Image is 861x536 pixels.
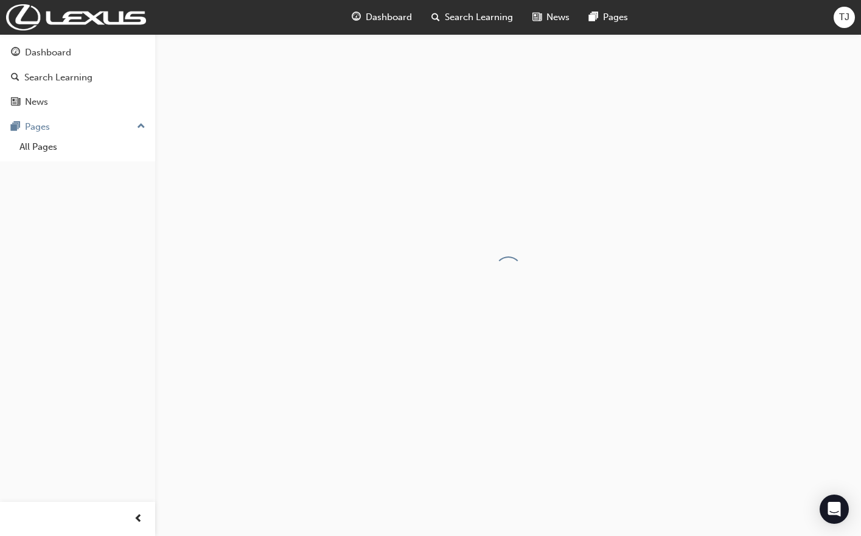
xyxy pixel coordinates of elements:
span: pages-icon [11,122,20,133]
button: TJ [834,7,855,28]
a: guage-iconDashboard [342,5,422,30]
span: News [546,10,570,24]
div: Dashboard [25,46,71,60]
button: DashboardSearch LearningNews [5,39,150,116]
span: Pages [603,10,628,24]
a: Search Learning [5,66,150,89]
span: Dashboard [366,10,412,24]
div: News [25,95,48,109]
a: All Pages [15,138,150,157]
span: news-icon [532,10,542,25]
span: guage-icon [11,48,20,58]
div: Open Intercom Messenger [820,495,849,524]
span: guage-icon [352,10,361,25]
button: Pages [5,116,150,138]
span: search-icon [431,10,440,25]
div: Pages [25,120,50,134]
span: prev-icon [134,512,143,527]
a: news-iconNews [523,5,579,30]
span: Search Learning [445,10,513,24]
span: pages-icon [589,10,598,25]
span: news-icon [11,97,20,108]
a: Dashboard [5,41,150,64]
img: Trak [6,4,146,30]
span: search-icon [11,72,19,83]
div: Search Learning [24,71,92,85]
a: News [5,91,150,113]
span: TJ [839,10,849,24]
span: up-icon [137,119,145,135]
a: pages-iconPages [579,5,638,30]
a: search-iconSearch Learning [422,5,523,30]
